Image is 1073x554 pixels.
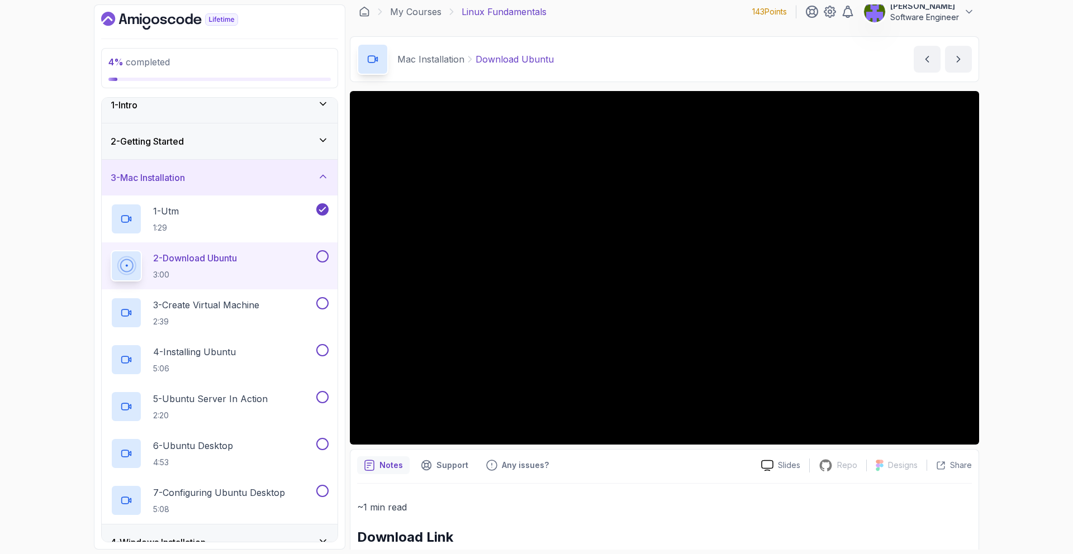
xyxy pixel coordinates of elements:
p: 5 - Ubuntu Server In Action [153,392,268,405]
p: Software Engineer [890,12,959,23]
p: [PERSON_NAME] [890,1,959,12]
p: Download Ubuntu [476,52,554,66]
a: Slides [752,460,809,471]
p: Linux Fundamentals [462,5,547,18]
p: 5:08 [153,504,285,515]
button: 4-Installing Ubuntu5:06 [111,344,329,375]
p: Slides [778,460,800,471]
button: notes button [357,456,410,474]
iframe: 2 - Download Ubuntu [350,91,979,445]
p: Designs [888,460,918,471]
button: user profile image[PERSON_NAME]Software Engineer [863,1,975,23]
button: next content [945,46,972,73]
h3: 4 - Windows Installation [111,536,206,549]
p: 4 - Installing Ubuntu [153,345,236,359]
p: 143 Points [752,6,787,17]
img: user profile image [864,1,885,22]
button: 1-Utm1:29 [111,203,329,235]
button: 3-Create Virtual Machine2:39 [111,297,329,328]
button: 5-Ubuntu Server In Action2:20 [111,391,329,422]
p: 5:06 [153,363,236,374]
p: Any issues? [502,460,549,471]
button: Feedback button [479,456,556,474]
span: completed [108,56,170,68]
h3: 3 - Mac Installation [111,171,185,184]
p: 2 - Download Ubuntu [153,251,237,265]
p: 2:20 [153,410,268,421]
a: My Courses [390,5,441,18]
button: 7-Configuring Ubuntu Desktop5:08 [111,485,329,516]
p: Share [950,460,972,471]
button: 3-Mac Installation [102,160,338,195]
p: 1:29 [153,222,179,233]
p: 4:53 [153,457,233,468]
p: 3:00 [153,269,237,280]
h3: 1 - Intro [111,98,137,112]
a: Dashboard [359,6,370,17]
p: 3 - Create Virtual Machine [153,298,259,312]
button: previous content [914,46,941,73]
p: Support [436,460,468,471]
p: ~1 min read [357,499,972,515]
button: Support button [414,456,475,474]
button: 2-Download Ubuntu3:00 [111,250,329,281]
button: 6-Ubuntu Desktop4:53 [111,438,329,469]
a: Dashboard [101,12,264,30]
p: Repo [837,460,857,471]
h3: 2 - Getting Started [111,135,184,148]
span: 4 % [108,56,124,68]
p: 1 - Utm [153,204,179,218]
p: Notes [379,460,403,471]
p: 6 - Ubuntu Desktop [153,439,233,452]
h2: Download Link [357,528,972,546]
p: 7 - Configuring Ubuntu Desktop [153,486,285,499]
button: 2-Getting Started [102,123,338,159]
p: 2:39 [153,316,259,327]
button: Share [927,460,972,471]
button: 1-Intro [102,87,338,123]
p: Mac Installation [397,52,464,66]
